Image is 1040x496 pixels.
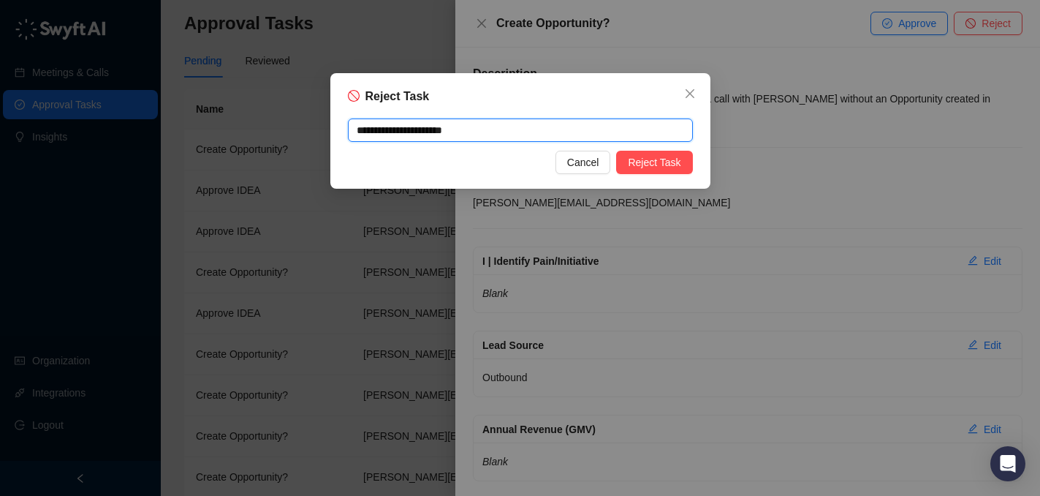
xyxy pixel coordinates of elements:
[555,151,611,174] button: Cancel
[365,88,430,105] h5: Reject Task
[628,154,680,170] span: Reject Task
[990,446,1025,481] div: Open Intercom Messenger
[348,90,360,102] span: stop
[616,151,692,174] button: Reject Task
[567,154,599,170] span: Cancel
[684,88,696,99] span: close
[678,82,702,105] button: Close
